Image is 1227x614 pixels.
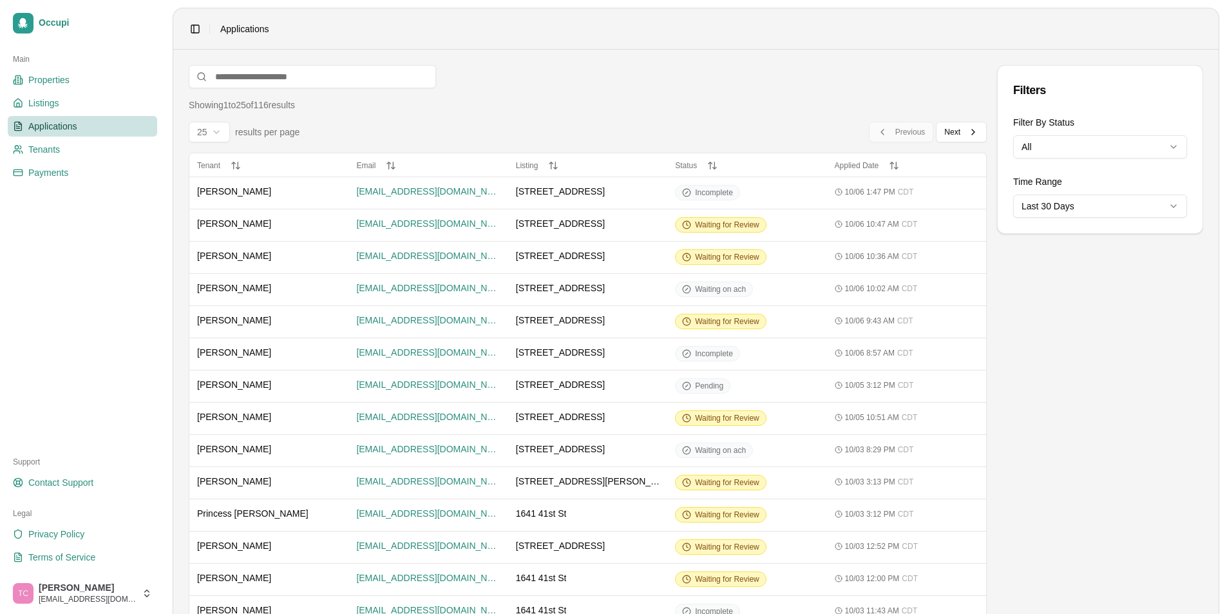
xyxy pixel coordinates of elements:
[516,346,605,359] span: [STREET_ADDRESS]
[695,252,759,262] span: Waiting for Review
[902,573,918,584] span: CDT
[516,185,605,198] span: [STREET_ADDRESS]
[516,475,660,488] span: [STREET_ADDRESS][PERSON_NAME]
[356,217,500,230] span: [EMAIL_ADDRESS][DOMAIN_NAME]
[516,539,605,552] span: [STREET_ADDRESS]
[356,507,500,520] span: [EMAIL_ADDRESS][DOMAIN_NAME]
[695,284,746,294] span: Waiting on ach
[845,187,895,197] span: 10/06 1:47 PM
[845,541,900,552] span: 10/03 12:52 PM
[197,475,271,488] span: [PERSON_NAME]
[898,509,914,519] span: CDT
[197,507,309,520] span: Princess [PERSON_NAME]
[898,187,914,197] span: CDT
[28,166,68,179] span: Payments
[516,160,660,171] button: Listing
[516,571,567,584] span: 1641 41st St
[516,507,567,520] span: 1641 41st St
[944,127,960,137] span: Next
[8,452,157,472] div: Support
[197,314,271,327] span: [PERSON_NAME]
[356,378,500,391] span: [EMAIL_ADDRESS][DOMAIN_NAME]
[902,219,918,229] span: CDT
[197,249,271,262] span: [PERSON_NAME]
[516,161,538,170] span: Listing
[197,443,271,456] span: [PERSON_NAME]
[8,49,157,70] div: Main
[845,573,900,584] span: 10/03 12:00 PM
[8,547,157,568] a: Terms of Service
[356,539,500,552] span: [EMAIL_ADDRESS][DOMAIN_NAME]
[197,539,271,552] span: [PERSON_NAME]
[695,445,746,456] span: Waiting on ach
[356,185,500,198] span: [EMAIL_ADDRESS][DOMAIN_NAME]
[902,251,918,262] span: CDT
[898,477,914,487] span: CDT
[197,282,271,294] span: [PERSON_NAME]
[695,510,759,520] span: Waiting for Review
[835,161,879,170] span: Applied Date
[1013,177,1062,187] label: Time Range
[897,316,913,326] span: CDT
[845,509,895,519] span: 10/03 3:12 PM
[898,380,914,390] span: CDT
[197,161,220,170] span: Tenant
[28,97,59,110] span: Listings
[197,217,271,230] span: [PERSON_NAME]
[8,524,157,544] a: Privacy Policy
[516,443,605,456] span: [STREET_ADDRESS]
[197,378,271,391] span: [PERSON_NAME]
[356,443,500,456] span: [EMAIL_ADDRESS][DOMAIN_NAME]
[220,23,269,35] nav: breadcrumb
[845,251,899,262] span: 10/06 10:36 AM
[516,314,605,327] span: [STREET_ADDRESS]
[8,162,157,183] a: Payments
[1013,81,1187,99] div: Filters
[356,410,500,423] span: [EMAIL_ADDRESS][DOMAIN_NAME]
[8,116,157,137] a: Applications
[835,160,978,171] button: Applied Date
[197,185,271,198] span: [PERSON_NAME]
[8,70,157,90] a: Properties
[197,571,271,584] span: [PERSON_NAME]
[8,578,157,609] button: Trudy Childers[PERSON_NAME][EMAIL_ADDRESS][DOMAIN_NAME]
[845,380,895,390] span: 10/05 3:12 PM
[8,8,157,39] a: Occupi
[516,217,605,230] span: [STREET_ADDRESS]
[516,282,605,294] span: [STREET_ADDRESS]
[356,161,376,170] span: Email
[197,346,271,359] span: [PERSON_NAME]
[8,503,157,524] div: Legal
[516,378,605,391] span: [STREET_ADDRESS]
[845,348,895,358] span: 10/06 8:57 AM
[356,160,500,171] button: Email
[356,314,500,327] span: [EMAIL_ADDRESS][DOMAIN_NAME]
[197,410,271,423] span: [PERSON_NAME]
[1013,117,1074,128] label: Filter By Status
[695,187,733,198] span: Incomplete
[902,412,918,423] span: CDT
[28,476,93,489] span: Contact Support
[13,583,33,604] img: Trudy Childers
[235,126,300,139] span: results per page
[516,249,605,262] span: [STREET_ADDRESS]
[189,99,295,111] div: Showing 1 to 25 of 116 results
[356,346,500,359] span: [EMAIL_ADDRESS][DOMAIN_NAME]
[39,17,152,29] span: Occupi
[695,381,723,391] span: Pending
[898,445,914,455] span: CDT
[695,477,759,488] span: Waiting for Review
[695,542,759,552] span: Waiting for Review
[220,23,269,35] span: Applications
[845,445,895,455] span: 10/03 8:29 PM
[902,541,918,552] span: CDT
[695,316,759,327] span: Waiting for Review
[845,477,895,487] span: 10/03 3:13 PM
[356,282,500,294] span: [EMAIL_ADDRESS][DOMAIN_NAME]
[845,219,899,229] span: 10/06 10:47 AM
[695,413,759,423] span: Waiting for Review
[516,410,605,423] span: [STREET_ADDRESS]
[28,551,95,564] span: Terms of Service
[8,472,157,493] a: Contact Support
[39,594,137,604] span: [EMAIL_ADDRESS][DOMAIN_NAME]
